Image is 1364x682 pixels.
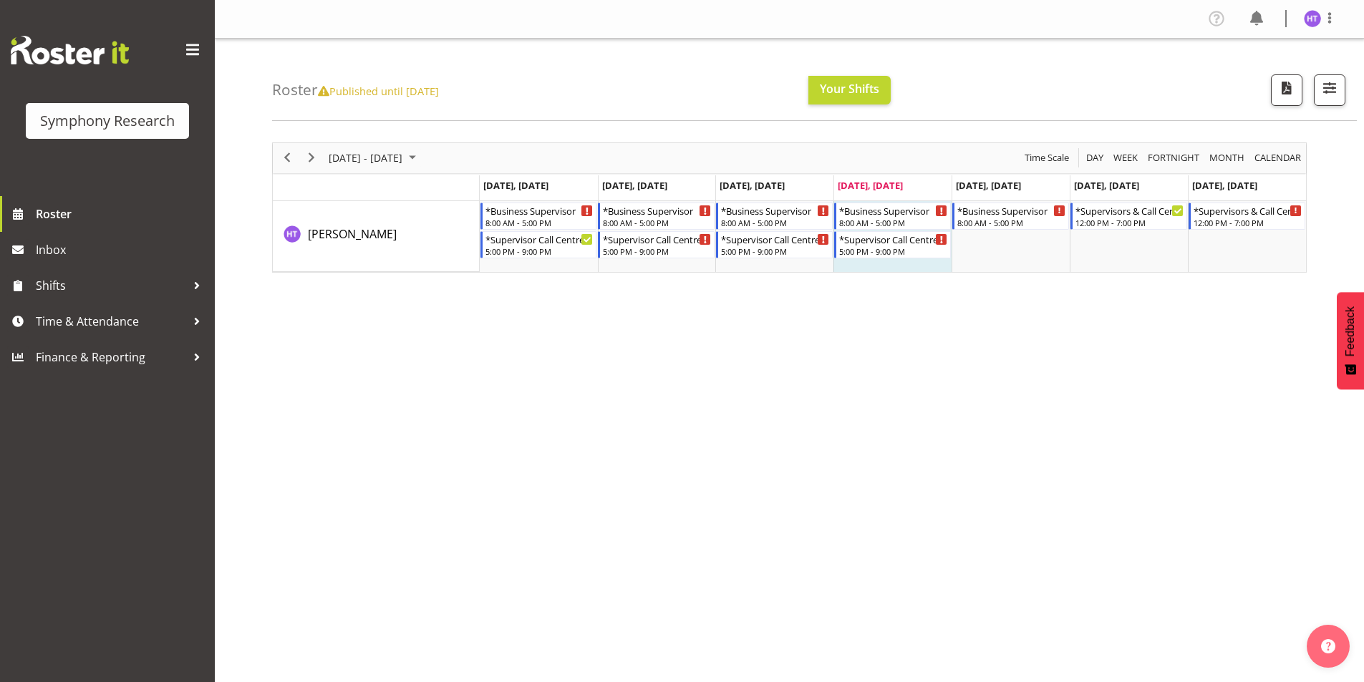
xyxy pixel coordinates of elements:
div: 8:00 AM - 5:00 PM [721,217,829,228]
div: *Supervisors & Call Centre Weekend [1194,203,1302,218]
span: [DATE], [DATE] [956,179,1021,192]
span: Shifts [36,275,186,296]
div: Hal Thomas"s event - *Supervisor Call Centre Begin From Monday, October 6, 2025 at 5:00:00 PM GMT... [480,231,597,258]
button: Filter Shifts [1314,74,1345,106]
div: *Business Supervisor [957,203,1065,218]
div: *Business Supervisor [721,203,829,218]
div: 12:00 PM - 7:00 PM [1075,217,1184,228]
div: Hal Thomas"s event - *Business Supervisor Begin From Tuesday, October 7, 2025 at 8:00:00 AM GMT+1... [598,203,715,230]
span: Your Shifts [820,81,879,97]
div: *Supervisor Call Centre [839,232,947,246]
div: Hal Thomas"s event - *Supervisor Call Centre Begin From Thursday, October 9, 2025 at 5:00:00 PM G... [834,231,951,258]
div: next period [299,143,324,173]
span: Day [1085,149,1105,167]
div: 12:00 PM - 7:00 PM [1194,217,1302,228]
div: *Business Supervisor [603,203,711,218]
button: Fortnight [1146,149,1202,167]
button: Timeline Day [1084,149,1106,167]
div: 5:00 PM - 9:00 PM [839,245,947,257]
div: Hal Thomas"s event - *Business Supervisor Begin From Wednesday, October 8, 2025 at 8:00:00 AM GMT... [716,203,833,230]
span: Roster [36,203,208,225]
span: [PERSON_NAME] [308,226,397,242]
div: Hal Thomas"s event - *Business Supervisor Begin From Friday, October 10, 2025 at 8:00:00 AM GMT+1... [952,203,1069,230]
span: [DATE], [DATE] [838,179,903,192]
div: Hal Thomas"s event - *Business Supervisor Begin From Thursday, October 9, 2025 at 8:00:00 AM GMT+... [834,203,951,230]
div: *Business Supervisor [839,203,947,218]
span: Finance & Reporting [36,346,186,368]
img: Rosterit website logo [11,36,129,64]
div: Symphony Research [40,110,175,132]
table: Timeline Week of October 9, 2025 [480,201,1306,272]
div: 5:00 PM - 9:00 PM [721,245,829,257]
span: [DATE], [DATE] [1074,179,1139,192]
span: [DATE], [DATE] [483,179,548,192]
span: calendar [1253,149,1302,167]
div: Hal Thomas"s event - *Supervisors & Call Centre Weekend Begin From Saturday, October 11, 2025 at ... [1070,203,1187,230]
button: October 2025 [327,149,422,167]
div: Hal Thomas"s event - *Business Supervisor Begin From Monday, October 6, 2025 at 8:00:00 AM GMT+13... [480,203,597,230]
button: Previous [278,149,297,167]
img: help-xxl-2.png [1321,639,1335,653]
div: 8:00 AM - 5:00 PM [485,217,594,228]
div: Hal Thomas"s event - *Supervisor Call Centre Begin From Wednesday, October 8, 2025 at 5:00:00 PM ... [716,231,833,258]
span: Fortnight [1146,149,1201,167]
img: hal-thomas1264.jpg [1304,10,1321,27]
div: 8:00 AM - 5:00 PM [839,217,947,228]
div: Hal Thomas"s event - *Supervisors & Call Centre Weekend Begin From Sunday, October 12, 2025 at 12... [1189,203,1305,230]
span: Published until [DATE] [318,84,439,98]
div: *Supervisor Call Centre [721,232,829,246]
div: 8:00 AM - 5:00 PM [603,217,711,228]
span: [DATE], [DATE] [602,179,667,192]
button: Download a PDF of the roster according to the set date range. [1271,74,1302,106]
span: [DATE] - [DATE] [327,149,404,167]
h4: Roster [272,82,439,98]
span: Feedback [1344,306,1357,356]
button: Next [302,149,321,167]
button: Month [1252,149,1304,167]
div: *Supervisors & Call Centre Weekend [1075,203,1184,218]
span: [DATE], [DATE] [1192,179,1257,192]
span: [DATE], [DATE] [720,179,785,192]
div: previous period [275,143,299,173]
span: Week [1112,149,1139,167]
div: *Business Supervisor [485,203,594,218]
button: Timeline Week [1111,149,1141,167]
div: *Supervisor Call Centre [603,232,711,246]
span: Inbox [36,239,208,260]
div: 8:00 AM - 5:00 PM [957,217,1065,228]
div: *Supervisor Call Centre [485,232,594,246]
button: Timeline Month [1207,149,1247,167]
div: October 06 - 12, 2025 [324,143,425,173]
div: 5:00 PM - 9:00 PM [603,245,711,257]
span: Time & Attendance [36,311,186,332]
a: [PERSON_NAME] [308,225,397,243]
button: Your Shifts [808,76,891,104]
span: Time Scale [1023,149,1070,167]
div: 5:00 PM - 9:00 PM [485,245,594,257]
div: Timeline Week of October 9, 2025 [272,142,1307,273]
div: Hal Thomas"s event - *Supervisor Call Centre Begin From Tuesday, October 7, 2025 at 5:00:00 PM GM... [598,231,715,258]
span: Month [1208,149,1246,167]
button: Feedback - Show survey [1337,292,1364,389]
td: Hal Thomas resource [273,201,480,272]
button: Time Scale [1022,149,1072,167]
